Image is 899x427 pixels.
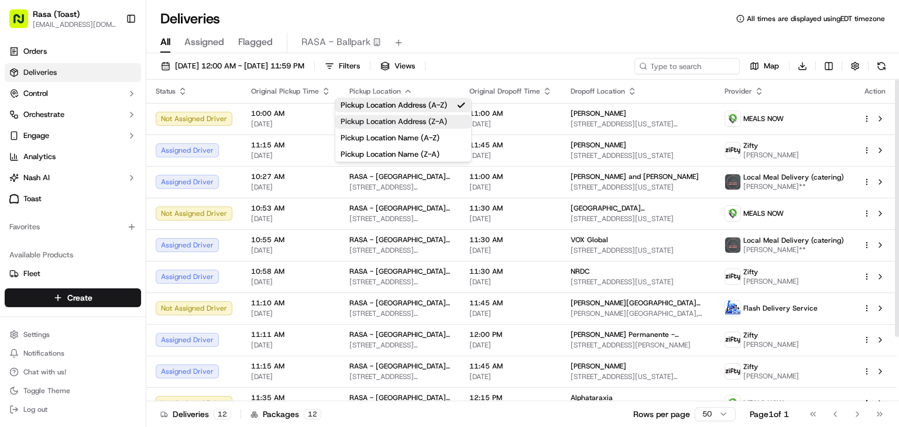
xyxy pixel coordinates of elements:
span: [PERSON_NAME] [743,340,799,349]
span: 11:45 AM [469,361,552,371]
button: Chat with us! [5,364,141,380]
img: Klarizel Pensader [12,201,30,220]
span: 11:15 AM [251,140,331,150]
span: MEALS NOW [743,398,784,408]
span: Fleet [23,268,40,279]
span: • [97,181,101,190]
span: [STREET_ADDRESS][US_STATE] [571,151,706,160]
span: [DATE] [251,277,331,287]
span: All [160,35,170,49]
span: [DATE] [469,309,552,318]
span: [STREET_ADDRESS][US_STATE] [571,182,706,192]
span: Zifty [743,330,758,340]
span: MEALS NOW [743,114,784,123]
span: Zifty [743,362,758,371]
span: [STREET_ADDRESS][US_STATE] [349,182,451,192]
span: [DATE] [251,119,331,129]
span: Map [764,61,779,71]
a: Analytics [5,147,141,166]
span: Log out [23,405,47,414]
span: Zifty [743,141,758,150]
div: Start new chat [53,111,192,123]
button: Rasa (Toast)[EMAIL_ADDRESS][DOMAIN_NAME] [5,5,121,33]
span: 11:30 AM [469,267,552,276]
span: 11:30 AM [469,235,552,245]
button: Pickup Location Address (A-Z) [335,98,471,112]
span: Filters [339,61,360,71]
span: [PERSON_NAME]** [743,245,844,254]
button: Engage [5,126,141,145]
span: Analytics [23,151,56,162]
span: Orchestrate [23,109,64,120]
span: [STREET_ADDRESS][US_STATE] [349,340,451,350]
span: [PERSON_NAME] [743,371,799,381]
img: zifty-logo-trans-sq.png [725,143,740,158]
span: Local Meal Delivery (catering) [743,236,844,245]
span: [STREET_ADDRESS][US_STATE] [349,277,451,287]
span: Dropoff Location [571,87,625,96]
span: Alphataraxia [571,393,613,402]
span: Status [156,87,176,96]
span: Chat with us! [23,367,66,377]
span: [STREET_ADDRESS][US_STATE] [349,309,451,318]
span: [PERSON_NAME][GEOGRAPHIC_DATA] Office Building - Judiciary [571,298,706,308]
span: Engage [23,130,49,141]
button: [DATE] 12:00 AM - [DATE] 11:59 PM [156,58,310,74]
span: [DATE] [469,277,552,287]
button: Notifications [5,345,141,361]
button: Pickup Location Address (Z-A) [335,115,471,129]
img: lmd_logo.png [725,174,740,190]
div: Past conversations [12,151,78,161]
input: Type to search [634,58,740,74]
span: NRDC [571,267,589,276]
span: RASA - [GEOGRAPHIC_DATA][PERSON_NAME] [349,267,451,276]
button: Create [5,288,141,307]
span: [PERSON_NAME][GEOGRAPHIC_DATA], [STREET_ADDRESS][US_STATE] [571,309,706,318]
span: [DATE] [469,372,552,381]
span: RASA - [GEOGRAPHIC_DATA][PERSON_NAME] [349,235,451,245]
span: [DATE] [469,119,552,129]
span: [PERSON_NAME] [743,277,799,286]
button: Filters [320,58,365,74]
img: lmd_logo.png [725,237,740,253]
a: 💻API Documentation [94,256,193,277]
span: 11:15 AM [251,361,331,371]
a: Fleet [9,268,136,279]
button: [EMAIL_ADDRESS][DOMAIN_NAME] [33,20,116,29]
span: Views [394,61,415,71]
span: Assigned [184,35,224,49]
div: Action [863,87,887,96]
span: Rasa (Toast) [33,8,80,20]
button: Control [5,84,141,103]
span: Klarizel Pensader [36,212,97,222]
span: Zifty [743,267,758,277]
span: RASA - Ballpark [301,35,370,49]
span: RASA - [GEOGRAPHIC_DATA][PERSON_NAME] [349,204,451,213]
span: Flagged [238,35,273,49]
a: Deliveries [5,63,141,82]
span: [GEOGRAPHIC_DATA][DEMOGRAPHIC_DATA] [571,204,706,213]
a: Powered byPylon [83,289,142,298]
img: Tania Rodriguez [12,170,30,188]
img: melas_now_logo.png [725,206,740,221]
span: 12:00 PM [469,330,552,339]
span: 10:27 AM [251,172,331,181]
span: [DATE] [104,181,128,190]
span: RASA - [GEOGRAPHIC_DATA][PERSON_NAME] [349,330,451,339]
h1: Deliveries [160,9,220,28]
span: [DATE] [469,214,552,223]
img: main-logo.png [725,301,740,316]
img: zifty-logo-trans-sq.png [725,269,740,284]
span: [PERSON_NAME] [743,150,799,160]
span: 10:55 AM [251,235,331,245]
div: Available Products [5,246,141,264]
button: Log out [5,401,141,418]
span: [PERSON_NAME] [571,361,626,371]
span: [STREET_ADDRESS][PERSON_NAME] [571,340,706,350]
span: Settings [23,330,50,339]
a: Orders [5,42,141,61]
img: Nash [12,11,35,35]
input: Got a question? Start typing here... [30,75,211,87]
span: [DATE] [469,246,552,255]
